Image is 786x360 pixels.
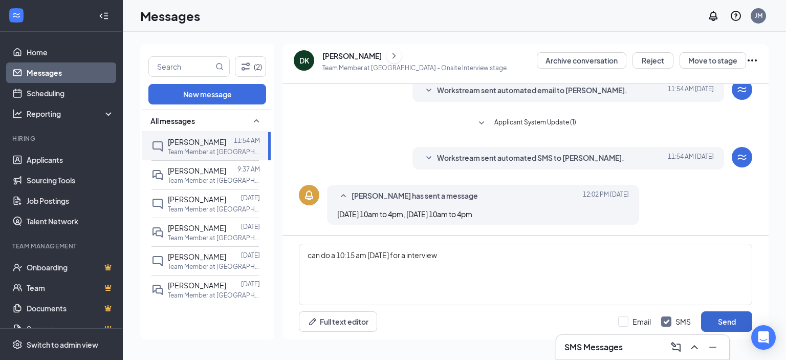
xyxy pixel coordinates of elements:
[151,226,164,239] svg: DoubleChat
[27,150,114,170] a: Applicants
[168,262,260,271] p: Team Member at [GEOGRAPHIC_DATA]
[27,257,114,278] a: OnboardingCrown
[389,50,399,62] svg: ChevronRight
[27,62,114,83] a: Messages
[423,152,435,164] svg: SmallChevronDown
[303,189,315,201] svg: Bell
[168,252,226,261] span: [PERSON_NAME]
[27,190,114,211] a: Job Postings
[168,195,226,204] span: [PERSON_NAME]
[168,234,260,242] p: Team Member at [GEOGRAPHIC_DATA]
[701,311,752,332] button: Send
[27,170,114,190] a: Sourcing Tools
[237,165,260,174] p: 9:37 AM
[746,54,758,67] svg: Ellipses
[27,319,114,339] a: SurveysCrown
[668,339,684,355] button: ComposeMessage
[168,176,260,185] p: Team Member at [GEOGRAPHIC_DATA]
[241,222,260,231] p: [DATE]
[632,52,673,69] button: Reject
[299,311,377,332] button: Full text editorPen
[241,280,260,288] p: [DATE]
[27,340,98,350] div: Switch to admin view
[751,325,776,350] div: Open Intercom Messenger
[707,10,719,22] svg: Notifications
[437,84,627,97] span: Workstream sent automated email to [PERSON_NAME].
[250,115,263,127] svg: SmallChevronUp
[736,151,748,163] svg: WorkstreamLogo
[168,223,226,232] span: [PERSON_NAME]
[423,84,435,97] svg: SmallChevronDown
[680,52,746,69] button: Move to stage
[583,190,629,202] span: [DATE] 12:02 PM
[27,42,114,62] a: Home
[27,83,114,103] a: Scheduling
[736,83,748,96] svg: WorkstreamLogo
[168,137,226,146] span: [PERSON_NAME]
[322,63,507,72] p: Team Member at [GEOGRAPHIC_DATA] - Onsite Interview stage
[168,147,260,156] p: Team Member at [GEOGRAPHIC_DATA]
[688,341,701,353] svg: ChevronUp
[352,190,478,202] span: [PERSON_NAME] has sent a message
[12,109,23,119] svg: Analysis
[308,316,318,327] svg: Pen
[168,166,226,175] span: [PERSON_NAME]
[668,84,714,97] span: [DATE] 11:54 AM
[686,339,703,355] button: ChevronUp
[12,242,112,250] div: Team Management
[337,209,472,219] span: [DATE] 10am to 4pm, [DATE] 10am to 4pm
[168,281,226,290] span: [PERSON_NAME]
[12,340,23,350] svg: Settings
[27,278,114,298] a: TeamCrown
[730,10,742,22] svg: QuestionInfo
[241,194,260,202] p: [DATE]
[475,117,488,130] svg: SmallChevronDown
[215,62,224,71] svg: MagnifyingGlass
[299,244,752,305] textarea: can do a 10:15 am [DATE] for a interview
[148,84,266,104] button: New message
[475,117,576,130] button: SmallChevronDownApplicant System Update (1)
[151,255,164,267] svg: ChatInactive
[668,152,714,164] span: [DATE] 11:54 AM
[241,251,260,260] p: [DATE]
[151,284,164,296] svg: DoubleChat
[564,342,623,353] h3: SMS Messages
[11,10,21,20] svg: WorkstreamLogo
[755,11,762,20] div: JM
[151,198,164,210] svg: ChatInactive
[12,134,112,143] div: Hiring
[386,48,402,63] button: ChevronRight
[437,152,624,164] span: Workstream sent automated SMS to [PERSON_NAME].
[670,341,682,353] svg: ComposeMessage
[168,205,260,214] p: Team Member at [GEOGRAPHIC_DATA]
[239,60,252,73] svg: Filter
[234,136,260,145] p: 11:54 AM
[494,117,576,130] span: Applicant System Update (1)
[27,211,114,231] a: Talent Network
[168,291,260,300] p: Team Member at [GEOGRAPHIC_DATA]
[322,51,382,61] div: [PERSON_NAME]
[99,11,109,21] svg: Collapse
[707,341,719,353] svg: Minimize
[537,52,626,69] button: Archive conversation
[337,190,350,202] svg: SmallChevronUp
[151,140,164,153] svg: ChatInactive
[151,169,164,181] svg: DoubleChat
[150,116,195,126] span: All messages
[27,298,114,319] a: DocumentsCrown
[140,7,200,25] h1: Messages
[299,55,309,66] div: DK
[705,339,721,355] button: Minimize
[27,109,115,119] div: Reporting
[235,56,266,77] button: Filter (2)
[149,57,213,76] input: Search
